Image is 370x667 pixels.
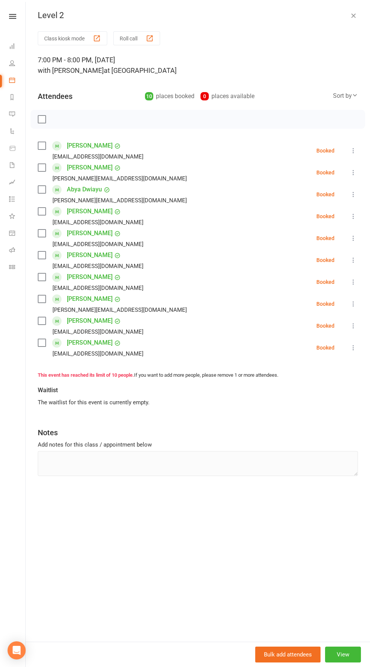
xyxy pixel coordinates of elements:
[67,227,113,239] a: [PERSON_NAME]
[38,66,104,74] span: with [PERSON_NAME]
[67,205,113,217] a: [PERSON_NAME]
[67,337,113,349] a: [PERSON_NAME]
[9,174,26,191] a: Assessments
[113,31,160,45] button: Roll call
[316,345,335,350] div: Booked
[316,148,335,153] div: Booked
[9,39,26,55] a: Dashboard
[9,208,26,225] a: What's New
[52,152,143,162] div: [EMAIL_ADDRESS][DOMAIN_NAME]
[145,92,153,100] div: 10
[38,398,358,407] div: The waitlist for this event is currently empty.
[9,259,26,276] a: Class kiosk mode
[316,236,335,241] div: Booked
[52,261,143,271] div: [EMAIL_ADDRESS][DOMAIN_NAME]
[200,91,254,102] div: places available
[9,140,26,157] a: Product Sales
[104,66,177,74] span: at [GEOGRAPHIC_DATA]
[52,239,143,249] div: [EMAIL_ADDRESS][DOMAIN_NAME]
[38,427,58,438] div: Notes
[38,371,358,379] div: If you want to add more people, please remove 1 or more attendees.
[316,279,335,285] div: Booked
[52,174,187,183] div: [PERSON_NAME][EMAIL_ADDRESS][DOMAIN_NAME]
[145,91,194,102] div: places booked
[316,257,335,263] div: Booked
[38,372,134,378] strong: This event has reached its limit of 10 people.
[52,217,143,227] div: [EMAIL_ADDRESS][DOMAIN_NAME]
[67,249,113,261] a: [PERSON_NAME]
[67,293,113,305] a: [PERSON_NAME]
[9,225,26,242] a: General attendance kiosk mode
[67,315,113,327] a: [PERSON_NAME]
[38,55,358,76] div: 7:00 PM - 8:00 PM, [DATE]
[67,183,102,196] a: Abya Dwiayu
[52,283,143,293] div: [EMAIL_ADDRESS][DOMAIN_NAME]
[38,440,358,449] div: Add notes for this class / appointment below
[67,140,113,152] a: [PERSON_NAME]
[9,55,26,72] a: People
[52,305,187,315] div: [PERSON_NAME][EMAIL_ADDRESS][DOMAIN_NAME]
[9,89,26,106] a: Reports
[316,323,335,328] div: Booked
[52,349,143,359] div: [EMAIL_ADDRESS][DOMAIN_NAME]
[200,92,209,100] div: 0
[333,91,358,101] div: Sort by
[9,242,26,259] a: Roll call kiosk mode
[52,196,187,205] div: [PERSON_NAME][EMAIL_ADDRESS][DOMAIN_NAME]
[255,647,321,662] button: Bulk add attendees
[38,31,107,45] button: Class kiosk mode
[9,72,26,89] a: Calendar
[316,214,335,219] div: Booked
[26,11,370,20] div: Level 2
[8,641,26,659] div: Open Intercom Messenger
[67,162,113,174] a: [PERSON_NAME]
[67,271,113,283] a: [PERSON_NAME]
[52,327,143,337] div: [EMAIL_ADDRESS][DOMAIN_NAME]
[316,170,335,175] div: Booked
[325,647,361,662] button: View
[316,301,335,307] div: Booked
[316,192,335,197] div: Booked
[38,385,59,396] div: Waitlist
[38,91,72,102] div: Attendees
